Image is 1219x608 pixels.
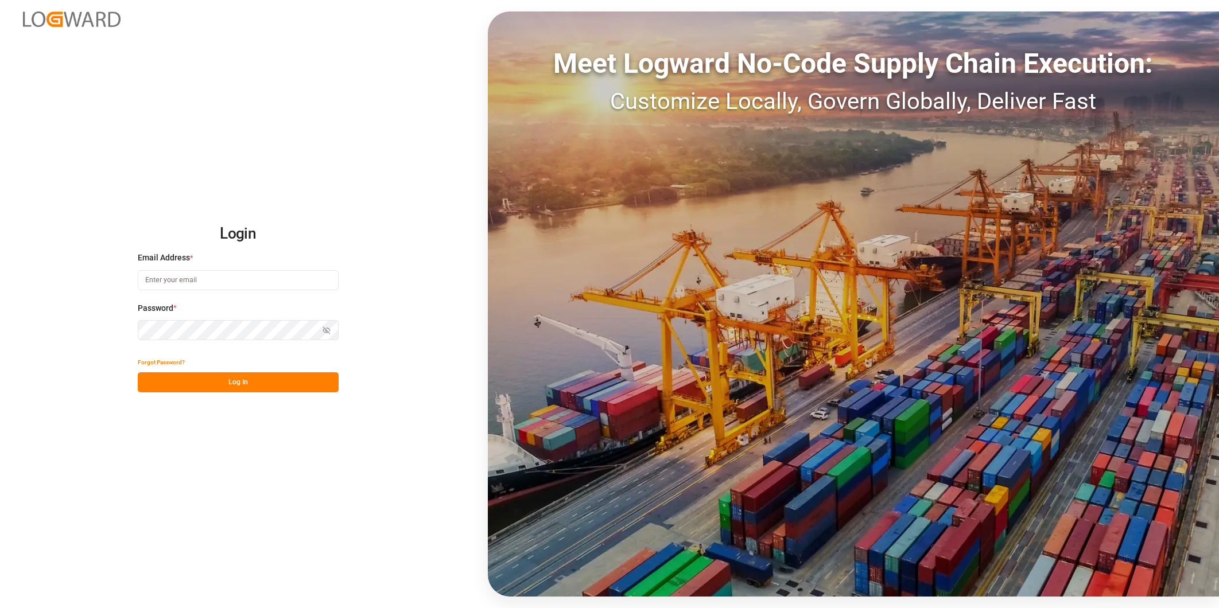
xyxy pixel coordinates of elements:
[138,252,190,264] span: Email Address
[138,372,339,392] button: Log In
[138,352,185,372] button: Forgot Password?
[488,43,1219,84] div: Meet Logward No-Code Supply Chain Execution:
[138,302,173,314] span: Password
[138,216,339,252] h2: Login
[23,11,121,27] img: Logward_new_orange.png
[488,84,1219,119] div: Customize Locally, Govern Globally, Deliver Fast
[138,270,339,290] input: Enter your email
